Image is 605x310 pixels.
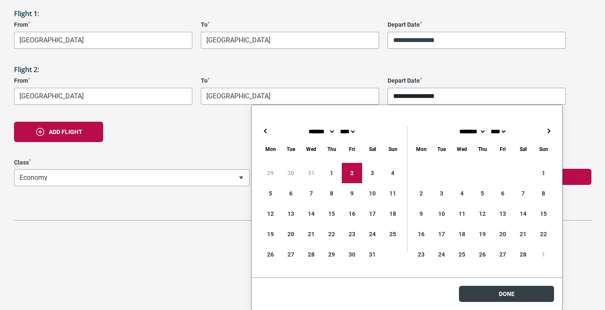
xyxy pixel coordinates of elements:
[431,145,452,154] div: Tuesday
[431,244,452,265] div: 24
[281,224,301,244] div: 20
[281,244,301,265] div: 27
[260,224,281,244] div: 19
[362,163,383,183] div: 3
[281,183,301,204] div: 6
[452,204,472,224] div: 11
[201,32,379,49] span: Ho Chi Minh City, Vietnam
[411,183,431,204] div: 2
[362,224,383,244] div: 24
[301,244,321,265] div: 28
[452,244,472,265] div: 25
[201,77,379,84] label: To
[533,244,554,265] div: 1
[383,224,403,244] div: 25
[14,10,591,18] h3: Flight 1:
[472,183,492,204] div: 5
[431,183,452,204] div: 3
[431,224,452,244] div: 17
[543,126,554,136] button: →
[342,224,362,244] div: 23
[533,145,554,154] div: Sunday
[14,32,192,49] span: Melbourne, Australia
[301,224,321,244] div: 21
[383,163,403,183] div: 4
[14,77,192,84] label: From
[459,286,554,302] button: Done
[14,159,250,166] label: Class
[492,145,513,154] div: Friday
[452,145,472,154] div: Wednesday
[14,170,249,186] span: Economy
[14,169,250,186] span: Economy
[260,126,270,136] button: ←
[452,224,472,244] div: 18
[431,204,452,224] div: 10
[362,145,383,154] div: Saturday
[513,183,533,204] div: 7
[321,204,342,224] div: 15
[321,224,342,244] div: 22
[362,204,383,224] div: 17
[260,244,281,265] div: 26
[301,183,321,204] div: 7
[281,204,301,224] div: 13
[342,145,362,154] div: Friday
[301,163,321,183] div: 31
[411,204,431,224] div: 9
[14,122,103,142] button: Add flight
[342,163,362,183] div: 2
[472,244,492,265] div: 26
[260,145,281,154] div: Monday
[201,21,379,28] label: To
[492,224,513,244] div: 20
[492,204,513,224] div: 13
[513,244,533,265] div: 28
[201,88,379,104] span: Melbourne, Australia
[452,183,472,204] div: 4
[342,244,362,265] div: 30
[321,183,342,204] div: 8
[321,244,342,265] div: 29
[383,183,403,204] div: 11
[383,204,403,224] div: 18
[533,224,554,244] div: 22
[362,244,383,265] div: 31
[321,163,342,183] div: 1
[383,145,403,154] div: Sunday
[14,88,192,105] span: Hanoi, Vietnam
[14,88,192,104] span: Hanoi, Vietnam
[388,21,566,28] label: Depart Date
[388,77,566,84] label: Depart Date
[492,183,513,204] div: 6
[14,32,192,48] span: Melbourne, Australia
[513,145,533,154] div: Saturday
[411,145,431,154] div: Monday
[321,145,342,154] div: Thursday
[472,224,492,244] div: 19
[492,244,513,265] div: 27
[260,163,281,183] div: 29
[472,204,492,224] div: 12
[14,21,192,28] label: From
[201,88,379,105] span: Melbourne, Australia
[260,183,281,204] div: 5
[260,204,281,224] div: 12
[301,145,321,154] div: Wednesday
[533,204,554,224] div: 15
[533,163,554,183] div: 1
[342,204,362,224] div: 16
[411,224,431,244] div: 16
[411,244,431,265] div: 23
[14,66,591,74] h3: Flight 2:
[513,224,533,244] div: 21
[281,163,301,183] div: 30
[342,183,362,204] div: 9
[301,204,321,224] div: 14
[472,145,492,154] div: Thursday
[281,145,301,154] div: Tuesday
[201,32,379,48] span: Ho Chi Minh City, Vietnam
[533,183,554,204] div: 8
[362,183,383,204] div: 10
[513,204,533,224] div: 14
